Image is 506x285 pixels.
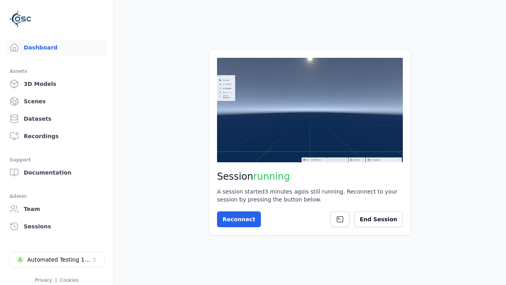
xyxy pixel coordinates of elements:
div: Automated Testing 1 - Playwright [27,256,91,264]
div: A [16,256,24,264]
div: A session started 3 minutes ago is still running. Reconnect to your session by pressing the butto... [217,188,403,203]
span: | [55,277,57,283]
a: Dashboard [6,40,107,55]
a: Recordings [6,128,107,144]
a: Datasets [6,111,107,127]
a: 3D Models [6,76,107,92]
a: Team [6,201,107,217]
div: Support [9,155,104,165]
a: Privacy [35,277,52,283]
button: End Session [354,211,403,227]
div: Assets [9,66,104,76]
button: Select a workspace [9,252,104,268]
a: Sessions [6,218,107,234]
a: Cookies [60,277,79,283]
button: Reconnect [217,211,261,227]
a: Scenes [6,93,107,109]
span: running [253,171,290,182]
img: Logo [9,8,32,30]
a: Documentation [6,165,107,180]
h2: Session [217,170,403,183]
div: Admin [9,192,104,201]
